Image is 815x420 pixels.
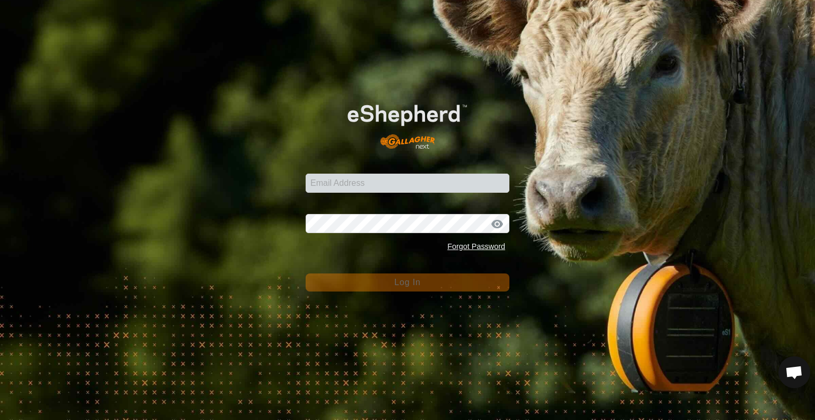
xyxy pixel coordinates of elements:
input: Email Address [306,174,509,193]
div: Open chat [778,356,810,388]
span: Log In [394,278,420,287]
a: Forgot Password [447,242,505,251]
img: E-shepherd Logo [326,88,489,157]
button: Log In [306,273,509,292]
